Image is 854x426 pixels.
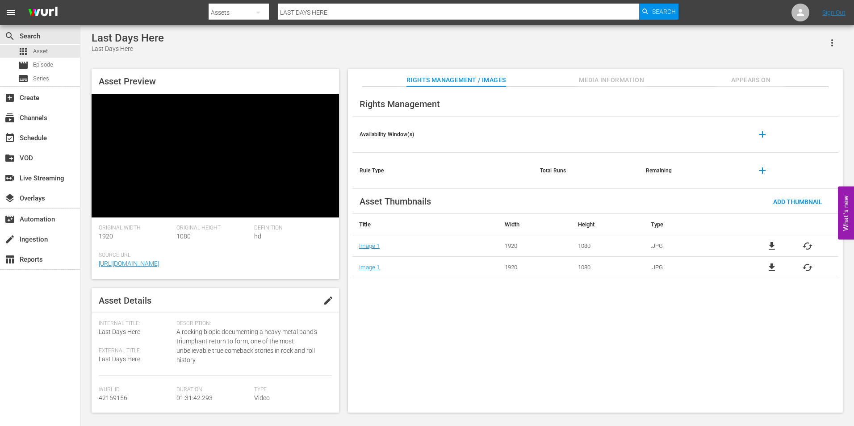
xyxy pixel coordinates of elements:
[578,75,645,86] span: Media Information
[498,235,571,257] td: 1920
[639,4,678,20] button: Search
[33,60,53,69] span: Episode
[99,394,127,401] span: 42169156
[359,242,380,249] a: Image 1
[4,113,15,123] span: Channels
[352,153,533,189] th: Rule Type
[533,153,639,189] th: Total Runs
[176,320,327,327] span: Description:
[99,328,140,335] span: Last Days Here
[752,160,773,181] button: add
[176,394,213,401] span: 01:31:42.293
[752,124,773,145] button: add
[639,153,745,189] th: Remaining
[4,92,15,103] span: Create
[176,225,250,232] span: Original Height
[4,214,15,225] span: Automation
[498,257,571,278] td: 1920
[99,386,172,393] span: Wurl Id
[4,133,15,143] span: Schedule
[498,214,571,235] th: Width
[99,76,156,87] span: Asset Preview
[99,225,172,232] span: Original Width
[717,75,784,86] span: Appears On
[757,129,768,140] span: add
[802,241,813,251] button: cached
[18,46,29,57] span: Asset
[644,235,741,257] td: .JPG
[644,257,741,278] td: .JPG
[92,44,164,54] div: Last Days Here
[21,2,64,23] img: ans4CAIJ8jUAAAAAAAAAAAAAAAAAAAAAAAAgQb4GAAAAAAAAAAAAAAAAAAAAAAAAJMjXAAAAAAAAAAAAAAAAAAAAAAAAgAT5G...
[644,214,741,235] th: Type
[176,233,191,240] span: 1080
[822,9,846,16] a: Sign Out
[99,233,113,240] span: 1920
[4,153,15,163] span: VOD
[33,74,49,83] span: Series
[176,386,250,393] span: Duration
[359,264,380,271] a: Image 1
[352,117,533,153] th: Availability Window(s)
[99,295,151,306] span: Asset Details
[360,196,431,207] span: Asset Thumbnails
[254,394,270,401] span: Video
[352,214,498,235] th: Title
[4,193,15,204] span: Overlays
[757,165,768,176] span: add
[318,290,339,311] button: edit
[92,32,164,44] div: Last Days Here
[4,254,15,265] span: Reports
[360,99,440,109] span: Rights Management
[4,234,15,245] span: Ingestion
[652,4,676,20] span: Search
[4,31,15,42] span: Search
[838,187,854,240] button: Open Feedback Widget
[99,252,327,259] span: Source Url
[571,214,644,235] th: Height
[254,386,327,393] span: Type
[99,355,140,363] span: Last Days Here
[5,7,16,18] span: menu
[99,347,172,355] span: External Title:
[4,173,15,184] span: Live Streaming
[766,193,829,209] button: Add Thumbnail
[766,241,777,251] a: file_download
[571,257,644,278] td: 1080
[254,225,327,232] span: Definition
[766,262,777,273] a: file_download
[766,198,829,205] span: Add Thumbnail
[99,260,159,267] a: [URL][DOMAIN_NAME]
[323,295,334,306] span: edit
[802,262,813,273] button: cached
[571,235,644,257] td: 1080
[254,233,261,240] span: hd
[18,73,29,84] span: Series
[176,327,327,365] span: A rocking biopic documenting a heavy metal band's triumphant return to form, one of the most unbe...
[33,47,48,56] span: Asset
[18,60,29,71] span: Episode
[406,75,506,86] span: Rights Management / Images
[99,320,172,327] span: Internal Title:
